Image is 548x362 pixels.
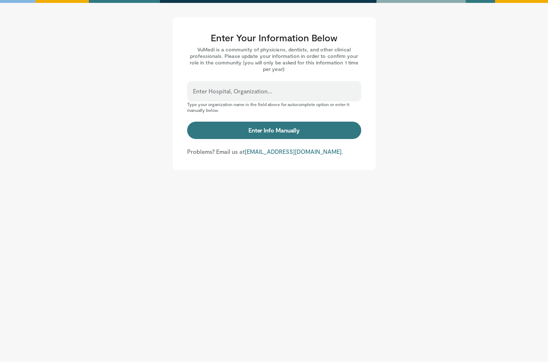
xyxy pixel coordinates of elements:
[187,32,361,43] h3: Enter Your Information Below
[193,84,272,98] label: Enter Hospital, Organization...
[187,122,361,139] button: Enter Info Manually
[187,148,361,156] p: Problems? Email us at .
[187,46,361,72] p: VuMedi is a community of physicians, dentists, and other clinical professionals. Please update yo...
[245,148,342,155] a: [EMAIL_ADDRESS][DOMAIN_NAME]
[187,101,361,113] p: Type your organization name in the field above for autocomplete option or enter it manually below.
